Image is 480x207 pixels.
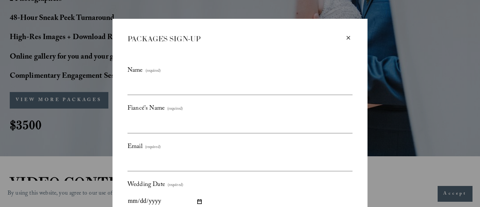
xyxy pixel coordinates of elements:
span: Email [127,141,142,153]
span: (required) [145,144,160,152]
div: Close [344,34,352,42]
span: (required) [168,182,183,190]
span: (required) [167,106,183,113]
span: (required) [145,68,161,76]
span: Wedding Date [127,179,165,191]
div: PACKAGES SIGN-UP [127,34,344,44]
span: Name [127,65,143,77]
span: Fiancé's Name [127,103,165,115]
